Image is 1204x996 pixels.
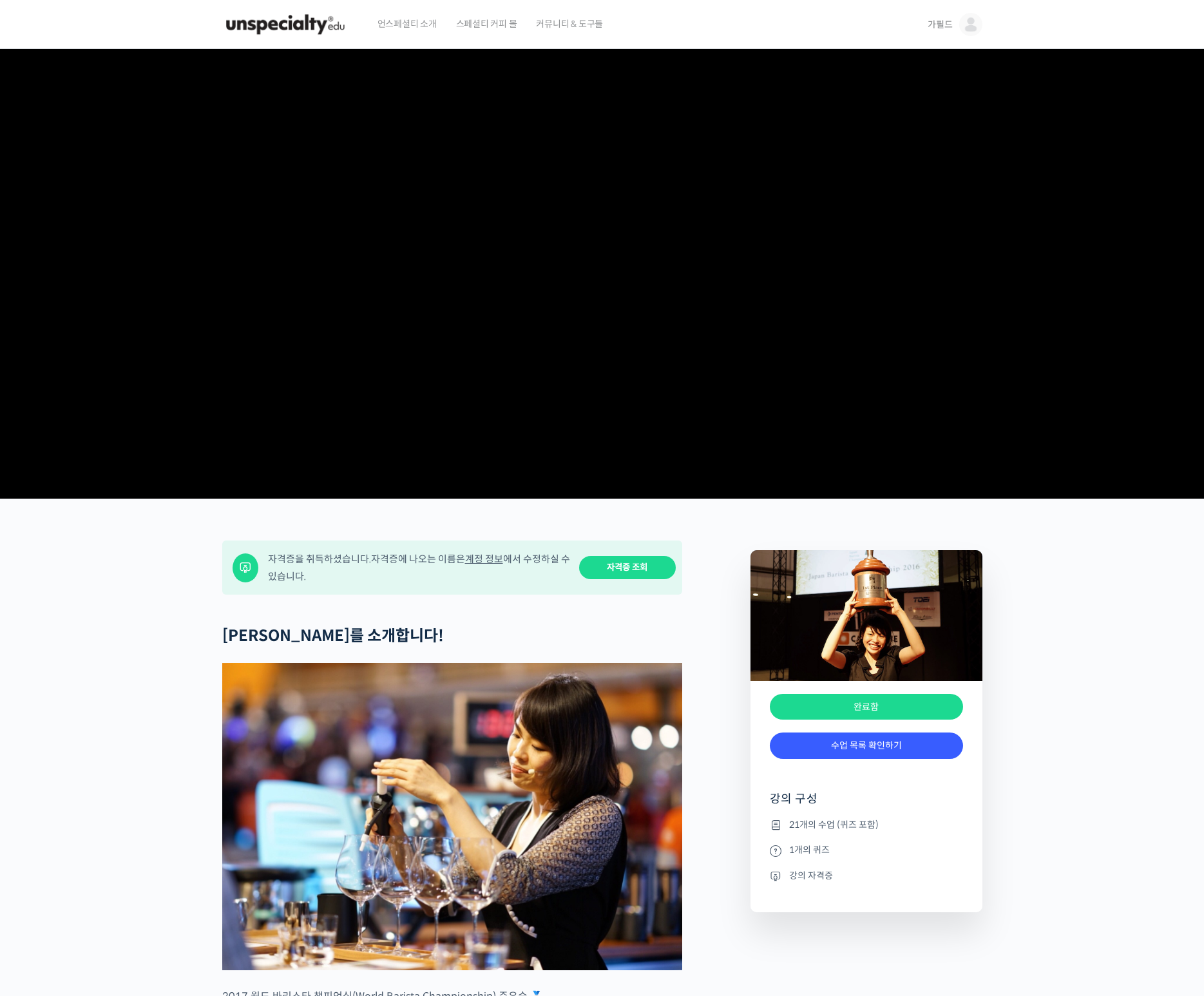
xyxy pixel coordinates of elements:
li: 21개의 수업 (퀴즈 포함) [770,817,963,832]
a: 계정 정보 [465,553,503,565]
li: 1개의 퀴즈 [770,843,963,858]
div: 완료함 [770,694,963,720]
div: 자격증을 취득하셨습니다. 자격증에 나오는 이름은 에서 수정하실 수 있습니다. [268,550,571,585]
h2: [PERSON_NAME]를 소개합니다! [222,627,682,646]
li: 강의 자격증 [770,868,963,883]
h4: 강의 구성 [770,791,963,817]
span: 가필드 [928,19,952,30]
a: 수업 목록 확인하기 [770,733,963,759]
a: 자격증 조회 [579,556,676,580]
